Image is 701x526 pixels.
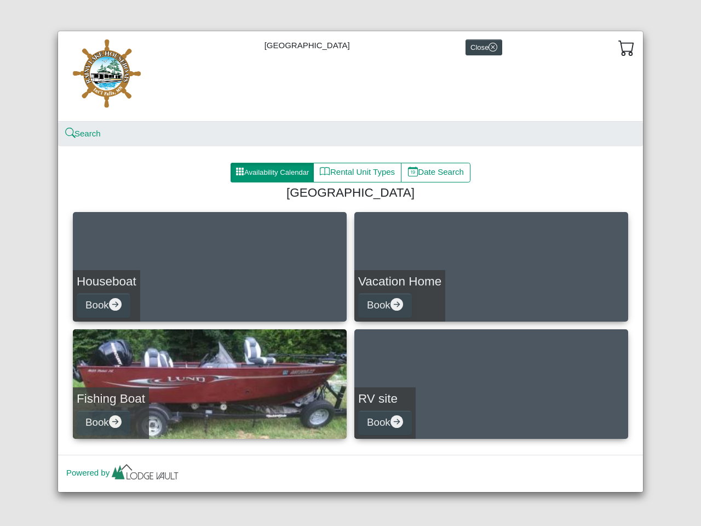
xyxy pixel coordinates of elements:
svg: arrow right circle fill [109,415,122,428]
img: 55466189-bbd8-41c3-ab33-5e957c8145a3.jpg [66,39,148,113]
button: Bookarrow right circle fill [77,293,130,318]
button: Bookarrow right circle fill [358,410,412,435]
svg: book [320,167,330,177]
svg: arrow right circle fill [390,298,403,311]
h4: Vacation Home [358,274,441,289]
h4: RV site [358,391,412,406]
svg: cart [618,39,635,56]
button: bookRental Unit Types [313,163,401,182]
button: calendar dateDate Search [401,163,470,182]
h4: [GEOGRAPHIC_DATA] [77,185,624,200]
h4: Fishing Boat [77,391,145,406]
a: searchSearch [66,129,101,138]
svg: search [66,129,74,138]
svg: arrow right circle fill [109,298,122,311]
button: Closex circle [466,39,502,55]
img: lv-small.ca335149.png [110,461,181,485]
button: Bookarrow right circle fill [358,293,412,318]
svg: arrow right circle fill [390,415,403,428]
a: Powered by [66,468,181,477]
svg: calendar date [408,167,418,177]
div: [GEOGRAPHIC_DATA] [58,31,643,122]
h4: Houseboat [77,274,136,289]
button: Bookarrow right circle fill [77,410,130,435]
button: grid3x3 gap fillAvailability Calendar [231,163,314,182]
svg: grid3x3 gap fill [235,167,244,176]
svg: x circle [489,43,497,52]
